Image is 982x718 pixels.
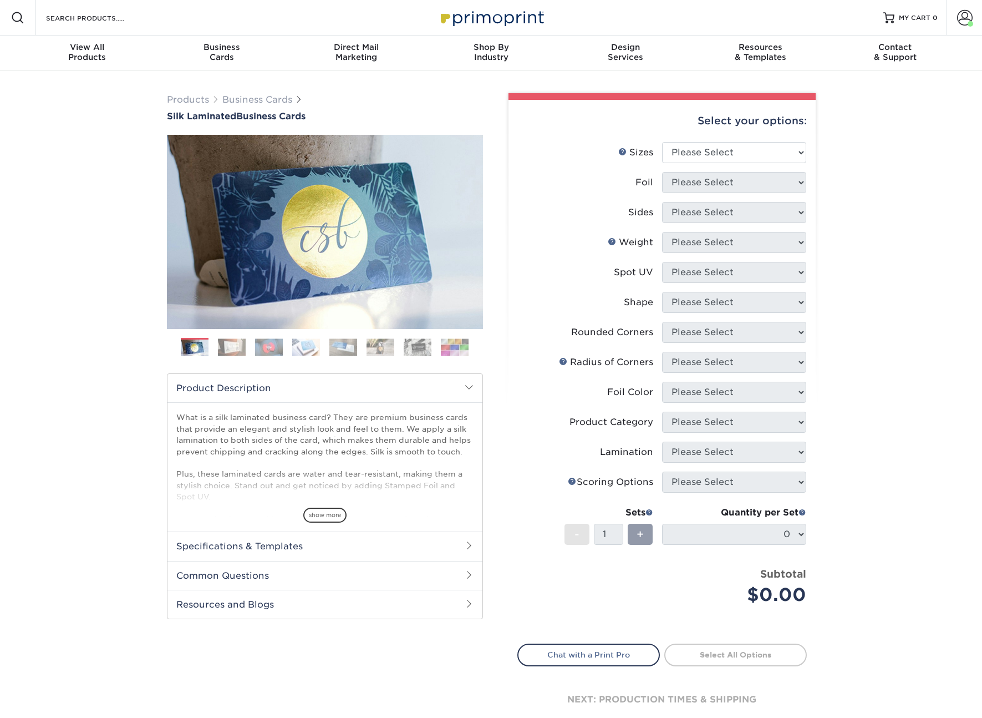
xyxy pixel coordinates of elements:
[608,236,653,249] div: Weight
[693,42,828,62] div: & Templates
[20,42,155,52] span: View All
[154,42,289,62] div: Cards
[760,568,806,580] strong: Subtotal
[167,374,482,402] h2: Product Description
[558,36,693,71] a: DesignServices
[255,338,283,356] img: Business Cards 03
[635,176,653,189] div: Foil
[289,36,424,71] a: Direct MailMarketing
[607,386,653,399] div: Foil Color
[303,508,347,523] span: show more
[181,334,208,362] img: Business Cards 01
[558,42,693,52] span: Design
[292,338,320,356] img: Business Cards 04
[167,74,483,390] img: Silk Laminated 01
[568,476,653,489] div: Scoring Options
[154,36,289,71] a: BusinessCards
[628,206,653,219] div: Sides
[167,561,482,590] h2: Common Questions
[933,14,938,22] span: 0
[424,42,558,62] div: Industry
[662,506,806,519] div: Quantity per Set
[367,338,394,356] img: Business Cards 06
[899,13,930,23] span: MY CART
[167,532,482,560] h2: Specifications & Templates
[614,266,653,279] div: Spot UV
[424,42,558,52] span: Shop By
[558,42,693,62] div: Services
[45,11,153,24] input: SEARCH PRODUCTS.....
[404,338,431,356] img: Business Cards 07
[436,6,547,29] img: Primoprint
[693,42,828,52] span: Resources
[600,446,653,459] div: Lamination
[176,412,474,593] p: What is a silk laminated business card? They are premium business cards that provide an elegant a...
[693,36,828,71] a: Resources& Templates
[167,111,236,122] span: Silk Laminated
[517,644,660,666] a: Chat with a Print Pro
[289,42,424,62] div: Marketing
[154,42,289,52] span: Business
[828,36,963,71] a: Contact& Support
[289,42,424,52] span: Direct Mail
[20,36,155,71] a: View AllProducts
[517,100,807,142] div: Select your options:
[167,590,482,619] h2: Resources and Blogs
[571,326,653,339] div: Rounded Corners
[618,146,653,159] div: Sizes
[167,111,483,122] h1: Business Cards
[828,42,963,52] span: Contact
[569,416,653,429] div: Product Category
[20,42,155,62] div: Products
[559,356,653,369] div: Radius of Corners
[828,42,963,62] div: & Support
[222,94,292,105] a: Business Cards
[424,36,558,71] a: Shop ByIndustry
[637,526,644,543] span: +
[574,526,579,543] span: -
[167,111,483,122] a: Silk LaminatedBusiness Cards
[564,506,653,519] div: Sets
[329,338,357,356] img: Business Cards 05
[218,338,246,356] img: Business Cards 02
[670,582,806,608] div: $0.00
[441,338,469,356] img: Business Cards 08
[167,94,209,105] a: Products
[664,644,807,666] a: Select All Options
[624,296,653,309] div: Shape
